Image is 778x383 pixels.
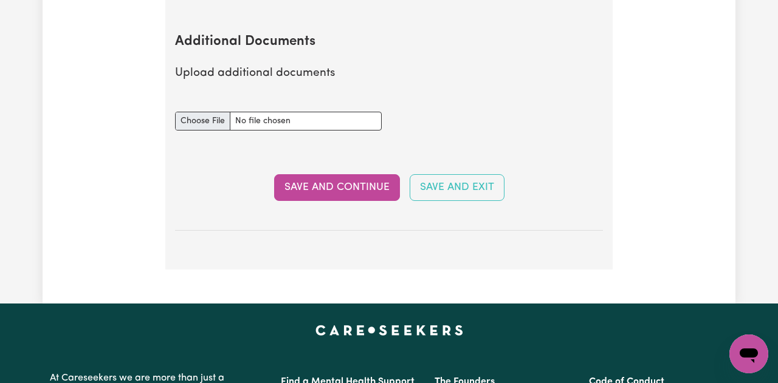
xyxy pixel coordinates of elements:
[729,334,768,373] iframe: Button to launch messaging window, conversation in progress
[410,174,504,201] button: Save and Exit
[315,325,463,335] a: Careseekers home page
[175,65,603,83] p: Upload additional documents
[175,34,603,50] h2: Additional Documents
[274,174,400,201] button: Save and Continue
